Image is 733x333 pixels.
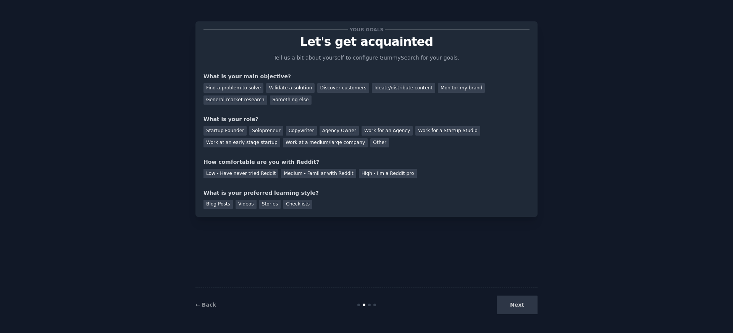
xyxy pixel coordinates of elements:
[370,138,389,148] div: Other
[203,83,263,93] div: Find a problem to solve
[203,95,267,105] div: General market research
[270,54,463,62] p: Tell us a bit about yourself to configure GummySearch for your goals.
[236,200,257,209] div: Videos
[249,126,283,136] div: Solopreneur
[415,126,480,136] div: Work for a Startup Studio
[348,26,385,34] span: Your goals
[203,169,278,178] div: Low - Have never tried Reddit
[203,138,280,148] div: Work at an early stage startup
[203,35,530,48] p: Let's get acquainted
[203,200,233,209] div: Blog Posts
[317,83,369,93] div: Discover customers
[286,126,317,136] div: Copywriter
[362,126,413,136] div: Work for an Agency
[283,138,368,148] div: Work at a medium/large company
[320,126,359,136] div: Agency Owner
[259,200,281,209] div: Stories
[438,83,485,93] div: Monitor my brand
[270,95,312,105] div: Something else
[195,302,216,308] a: ← Back
[281,169,356,178] div: Medium - Familiar with Reddit
[266,83,315,93] div: Validate a solution
[372,83,435,93] div: Ideate/distribute content
[203,158,530,166] div: How comfortable are you with Reddit?
[359,169,417,178] div: High - I'm a Reddit pro
[203,115,530,123] div: What is your role?
[203,189,530,197] div: What is your preferred learning style?
[203,126,247,136] div: Startup Founder
[203,73,530,81] div: What is your main objective?
[283,200,312,209] div: Checklists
